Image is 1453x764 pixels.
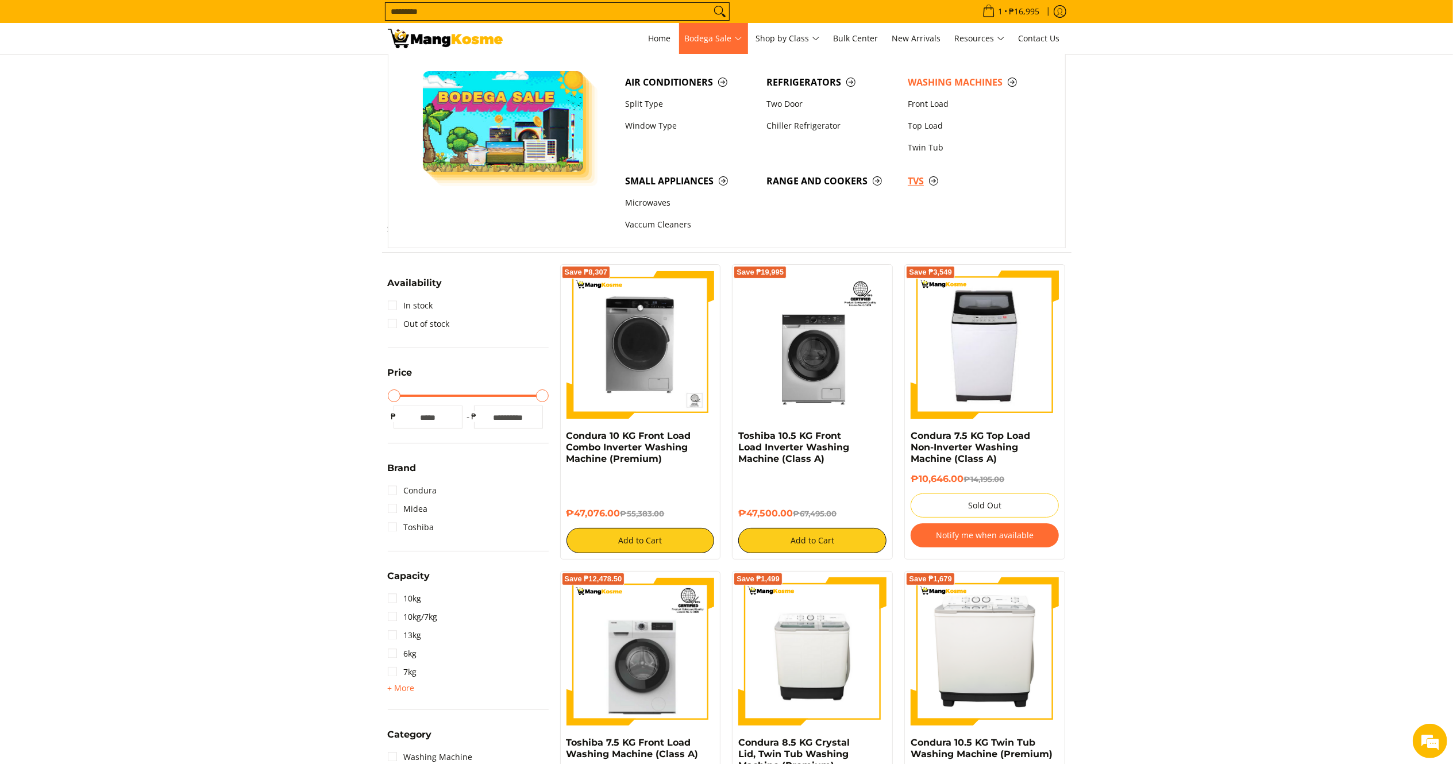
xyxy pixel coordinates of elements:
a: Twin Tub [902,137,1043,159]
span: 1 [997,7,1005,16]
summary: Open [388,368,413,386]
span: Brand [388,464,417,473]
textarea: Type your message and hit 'Enter' [6,314,219,354]
summary: Open [388,572,430,589]
a: Top Load [902,115,1043,137]
a: Toshiba 7.5 KG Front Load Washing Machine (Class A) [566,737,699,759]
span: Save ₱19,995 [737,269,784,276]
span: New Arrivals [892,33,941,44]
span: ₱16,995 [1008,7,1042,16]
a: Microwaves [619,192,761,214]
a: Window Type [619,115,761,137]
a: Midea [388,500,428,518]
span: Save ₱12,478.50 [565,576,622,582]
span: Home [649,33,671,44]
a: Bodega Sale [679,23,748,54]
a: TVs [902,170,1043,192]
del: ₱55,383.00 [620,509,665,518]
a: Condura 10 KG Front Load Combo Inverter Washing Machine (Premium) [566,430,691,464]
button: Add to Cart [566,528,715,553]
span: + More [388,684,415,693]
a: Chiller Refrigerator [761,115,902,137]
h6: ₱47,500.00 [738,508,887,519]
span: Bodega Sale [685,32,742,46]
a: Toshiba [388,518,434,537]
img: Condura 8.5 KG Crystal Lid, Twin Tub Washing Machine (Premium) [738,579,887,724]
span: • [979,5,1043,18]
a: Range and Cookers [761,170,902,192]
span: Price [388,368,413,377]
a: 6kg [388,645,417,663]
del: ₱14,195.00 [963,474,1004,484]
span: TVs [908,174,1038,188]
button: Notify me when available [911,523,1059,547]
a: Refrigerators [761,71,902,93]
a: 13kg [388,626,422,645]
img: Bodega Sale [423,71,584,172]
span: Refrigerators [766,75,896,90]
h6: ₱10,646.00 [911,473,1059,485]
a: Condura [388,481,437,500]
summary: Open [388,730,432,748]
a: Contact Us [1013,23,1066,54]
a: Air Conditioners [619,71,761,93]
a: Home [643,23,677,54]
img: Toshiba 10.5 KG Front Load Inverter Washing Machine (Class A) [738,271,887,419]
a: 7kg [388,663,417,681]
summary: Open [388,279,442,296]
a: New Arrivals [887,23,947,54]
span: Washing Machines [908,75,1038,90]
a: Washing Machines [902,71,1043,93]
span: Save ₱1,679 [909,576,952,582]
a: 10kg [388,589,422,608]
a: Condura 10.5 KG Twin Tub Washing Machine (Premium) [911,737,1053,759]
span: Small Appliances [625,174,755,188]
span: Contact Us [1019,33,1060,44]
span: Bulk Center [834,33,878,44]
a: Two Door [761,93,902,115]
a: Condura 7.5 KG Top Load Non-Inverter Washing Machine (Class A) [911,430,1030,464]
img: Washing Machines l Mang Kosme: Home Appliances Warehouse Sale Partner [388,29,503,48]
img: Condura 10.5 KG Twin Tub Washing Machine (Premium) [911,577,1059,726]
span: ₱ [468,411,480,422]
img: condura-7.5kg-topload-non-inverter-washing-machine-class-c-full-view-mang-kosme [916,271,1055,419]
span: Save ₱1,499 [737,576,780,582]
a: In stock [388,296,433,315]
button: Sold Out [911,493,1059,518]
span: Shop by Class [756,32,820,46]
a: Shop by Class [750,23,826,54]
span: Save ₱8,307 [565,269,608,276]
span: Range and Cookers [766,174,896,188]
a: Small Appliances [619,170,761,192]
a: Resources [949,23,1011,54]
button: Add to Cart [738,528,887,553]
del: ₱67,495.00 [793,509,837,518]
summary: Open [388,681,415,695]
span: ₱ [388,411,399,422]
span: Category [388,730,432,739]
a: Split Type [619,93,761,115]
span: Resources [955,32,1005,46]
a: Vaccum Cleaners [619,214,761,236]
span: Save ₱3,549 [909,269,952,276]
summary: Open [388,464,417,481]
img: Condura 10 KG Front Load Combo Inverter Washing Machine (Premium) [566,271,715,419]
img: Toshiba 7.5 KG Front Load Washing Machine (Class A) [566,577,715,726]
nav: Main Menu [514,23,1066,54]
a: Bulk Center [828,23,884,54]
span: Availability [388,279,442,288]
span: Air Conditioners [625,75,755,90]
span: We're online! [67,145,159,261]
span: Capacity [388,572,430,581]
div: Minimize live chat window [188,6,216,33]
a: Out of stock [388,315,450,333]
a: Front Load [902,93,1043,115]
button: Search [711,3,729,20]
h6: ₱47,076.00 [566,508,715,519]
a: 10kg/7kg [388,608,438,626]
div: Chat with us now [60,64,193,79]
a: Toshiba 10.5 KG Front Load Inverter Washing Machine (Class A) [738,430,849,464]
